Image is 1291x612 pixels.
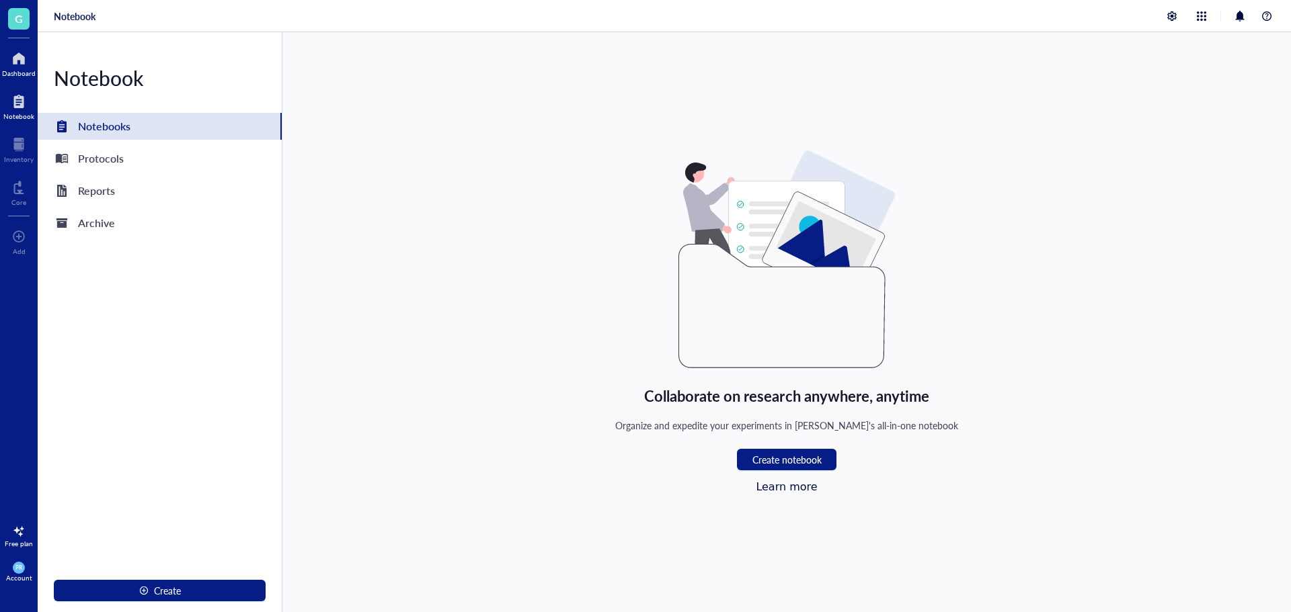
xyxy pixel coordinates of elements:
a: Dashboard [2,48,36,77]
span: Create notebook [752,454,822,465]
a: Inventory [4,134,34,163]
a: Archive [38,210,282,236]
a: Reports [38,177,282,204]
div: Dashboard [2,69,36,77]
div: Protocols [78,149,124,168]
div: Add [13,247,26,255]
img: Empty state [678,150,895,368]
a: Learn more [756,480,817,493]
a: Core [11,177,26,206]
div: Core [11,198,26,206]
div: Organize and expedite your experiments in [PERSON_NAME]'s all-in-one notebook [615,418,959,433]
button: Create notebook [737,449,836,470]
div: Free plan [5,539,33,548]
div: Notebooks [78,117,130,136]
a: Protocols [38,145,282,172]
span: PR [15,564,22,571]
div: Notebook [38,64,282,91]
div: Archive [78,214,115,232]
a: Notebooks [38,113,282,140]
div: Notebook [3,112,34,120]
a: Notebook [54,10,95,22]
div: Reports [78,181,115,200]
div: Account [6,574,32,582]
span: Create [154,585,181,596]
div: Collaborate on research anywhere, anytime [644,384,930,407]
button: Create [54,580,266,601]
a: Notebook [3,91,34,120]
span: G [15,10,23,27]
div: Inventory [4,155,34,163]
